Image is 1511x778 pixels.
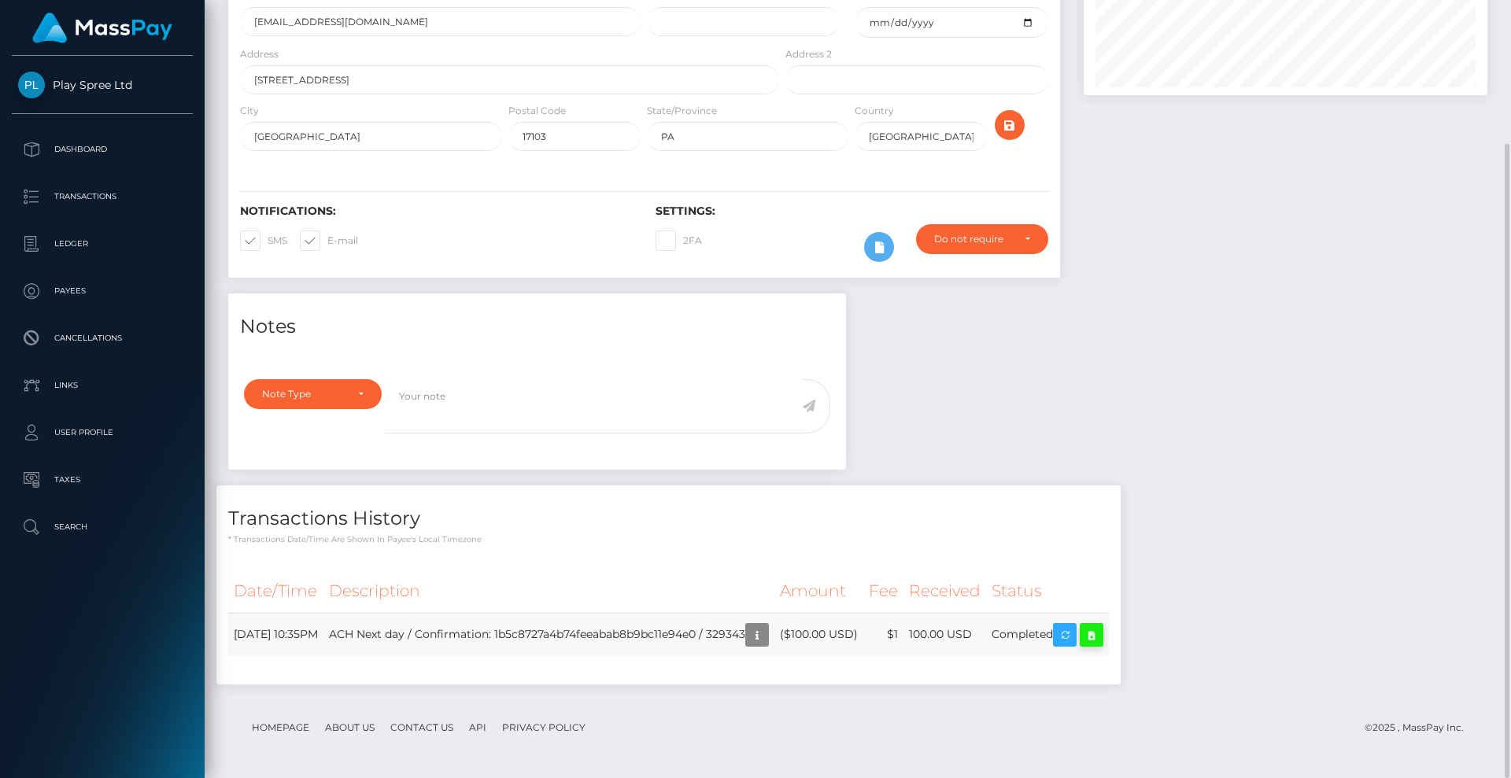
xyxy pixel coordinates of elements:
label: Country [855,104,894,118]
p: Cancellations [18,326,187,350]
div: Note Type [262,388,345,400]
th: Fee [863,570,903,613]
a: API [463,715,493,739]
th: Date/Time [228,570,323,613]
a: Payees [12,271,193,311]
a: User Profile [12,413,193,452]
h6: Notifications: [240,205,632,218]
td: [DATE] 10:35PM [228,613,323,656]
label: Address 2 [785,47,832,61]
a: Taxes [12,460,193,500]
a: Dashboard [12,130,193,169]
a: Search [12,507,193,547]
div: Do not require [934,233,1012,245]
td: 100.00 USD [903,613,986,656]
th: Amount [774,570,863,613]
td: $1 [863,613,903,656]
button: Do not require [916,224,1048,254]
img: MassPay Logo [32,13,172,43]
a: About Us [319,715,381,739]
label: 2FA [656,230,702,251]
td: Completed [986,613,1109,656]
label: City [240,104,259,118]
td: ($100.00 USD) [774,613,863,656]
p: Ledger [18,232,187,256]
a: Cancellations [12,319,193,358]
label: SMS [240,230,287,251]
p: Search [18,515,187,539]
p: Dashboard [18,138,187,161]
img: Play Spree Ltd [18,72,45,98]
p: Taxes [18,468,187,492]
p: Links [18,374,187,397]
h4: Notes [240,313,834,341]
label: Postal Code [508,104,566,118]
span: Play Spree Ltd [12,78,193,92]
a: Links [12,366,193,405]
a: Ledger [12,224,193,264]
td: ACH Next day / Confirmation: 1b5c8727a4b74feeabab8b9bc11e94e0 / 329343 [323,613,774,656]
p: Payees [18,279,187,303]
a: Transactions [12,177,193,216]
label: E-mail [300,230,358,251]
div: © 2025 , MassPay Inc. [1365,719,1476,736]
a: Privacy Policy [496,715,592,739]
h4: Transactions History [228,505,1109,533]
a: Contact Us [384,715,460,739]
th: Status [986,570,1109,613]
p: Transactions [18,185,187,208]
p: * Transactions date/time are shown in payee's local timezone [228,533,1109,545]
th: Received [903,570,986,613]
button: Note Type [244,379,382,409]
p: User Profile [18,421,187,444]
h6: Settings: [656,205,1047,218]
label: State/Province [647,104,717,118]
th: Description [323,570,774,613]
label: Address [240,47,279,61]
a: Homepage [246,715,316,739]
